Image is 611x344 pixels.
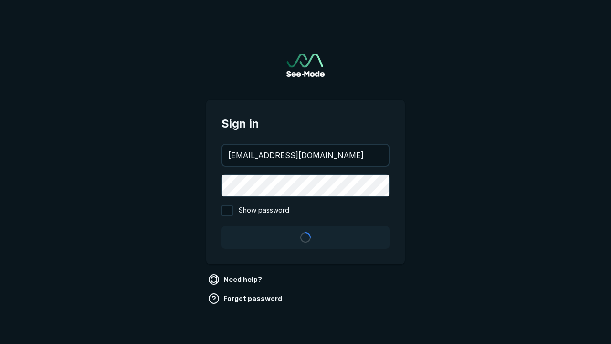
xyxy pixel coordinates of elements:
span: Sign in [221,115,390,132]
span: Show password [239,205,289,216]
a: Go to sign in [286,54,325,77]
img: See-Mode Logo [286,54,325,77]
a: Need help? [206,272,266,287]
a: Forgot password [206,291,286,306]
input: your@email.com [222,145,389,166]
